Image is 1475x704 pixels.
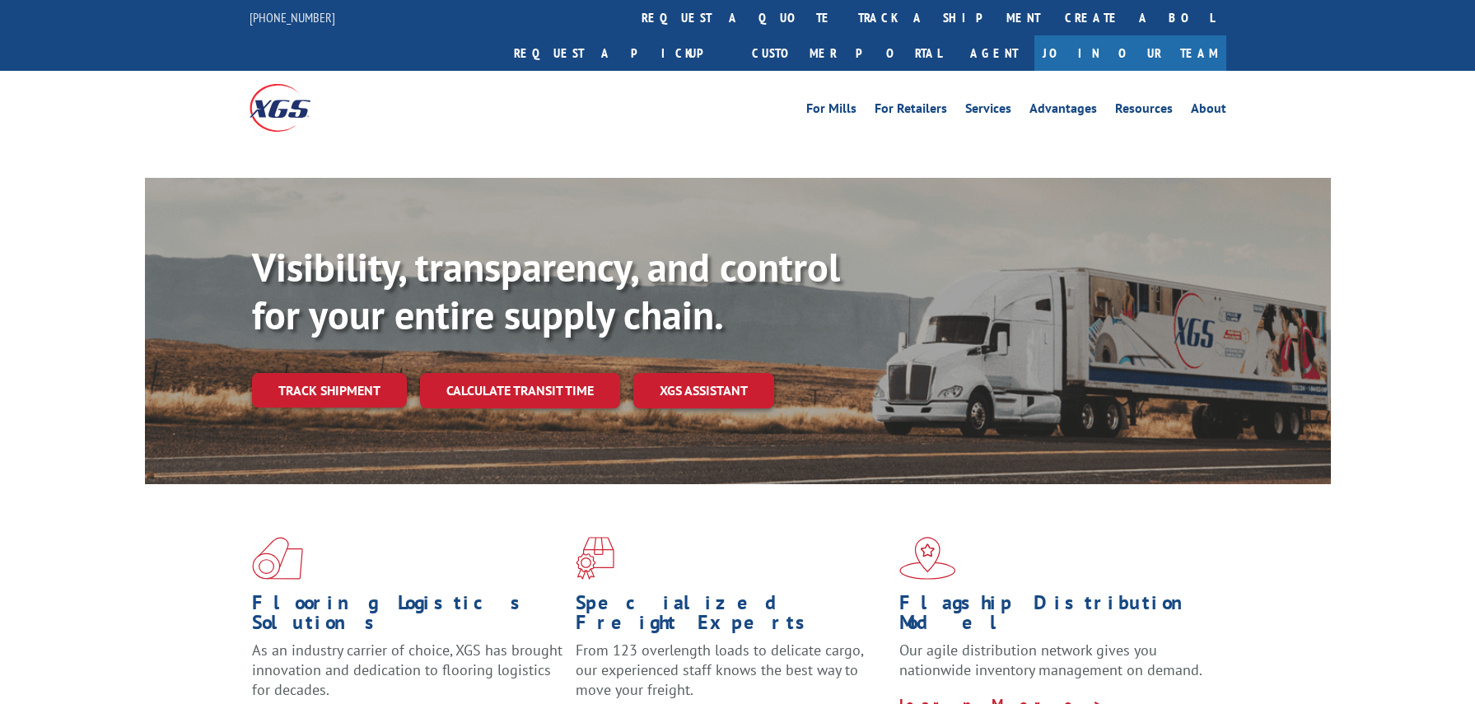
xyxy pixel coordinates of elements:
a: Agent [954,35,1034,71]
img: xgs-icon-focused-on-flooring-red [576,537,614,580]
h1: Flooring Logistics Solutions [252,593,563,641]
a: Customer Portal [740,35,954,71]
a: Calculate transit time [420,373,620,408]
img: xgs-icon-total-supply-chain-intelligence-red [252,537,303,580]
a: About [1191,102,1226,120]
a: For Retailers [875,102,947,120]
h1: Specialized Freight Experts [576,593,887,641]
span: Our agile distribution network gives you nationwide inventory management on demand. [899,641,1202,679]
a: Services [965,102,1011,120]
img: xgs-icon-flagship-distribution-model-red [899,537,956,580]
a: Track shipment [252,373,407,408]
a: Resources [1115,102,1173,120]
b: Visibility, transparency, and control for your entire supply chain. [252,241,840,340]
a: [PHONE_NUMBER] [250,9,335,26]
a: XGS ASSISTANT [633,373,774,408]
span: As an industry carrier of choice, XGS has brought innovation and dedication to flooring logistics... [252,641,562,699]
a: Join Our Team [1034,35,1226,71]
a: For Mills [806,102,857,120]
h1: Flagship Distribution Model [899,593,1211,641]
a: Request a pickup [502,35,740,71]
a: Advantages [1029,102,1097,120]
